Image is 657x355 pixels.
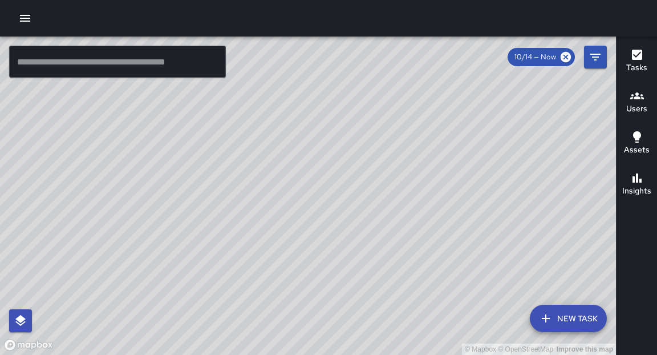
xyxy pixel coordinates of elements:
[617,123,657,164] button: Assets
[617,41,657,82] button: Tasks
[622,185,651,197] h6: Insights
[626,62,647,74] h6: Tasks
[626,103,647,115] h6: Users
[584,46,607,68] button: Filters
[508,51,563,63] span: 10/14 — Now
[617,82,657,123] button: Users
[530,305,607,332] button: New Task
[508,48,575,66] div: 10/14 — Now
[624,144,650,156] h6: Assets
[617,164,657,205] button: Insights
